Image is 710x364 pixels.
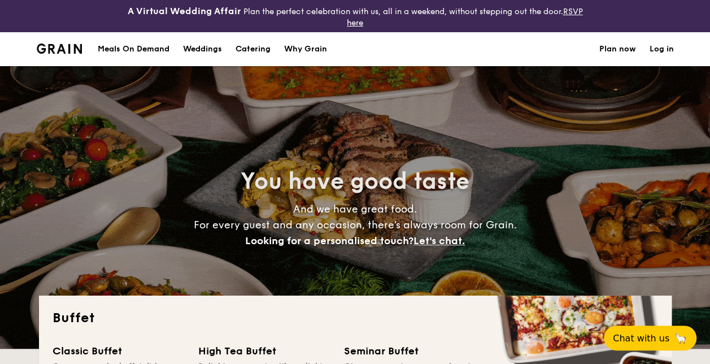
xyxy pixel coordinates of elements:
a: Weddings [176,32,229,66]
button: Chat with us🦙 [604,326,696,350]
div: Meals On Demand [98,32,169,66]
span: Looking for a personalised touch? [245,235,413,247]
a: Why Grain [277,32,334,66]
a: Plan now [599,32,636,66]
h2: Buffet [53,309,658,327]
span: Let's chat. [413,235,465,247]
span: You have good taste [241,168,469,195]
h4: A Virtual Wedding Affair [128,5,241,18]
div: Classic Buffet [53,343,185,359]
div: Plan the perfect celebration with us, all in a weekend, without stepping out the door. [119,5,592,28]
div: High Tea Buffet [198,343,330,359]
div: Why Grain [284,32,327,66]
span: And we have great food. For every guest and any occasion, there’s always room for Grain. [194,203,517,247]
a: Log in [650,32,674,66]
span: Chat with us [613,333,669,344]
a: Meals On Demand [91,32,176,66]
img: Grain [37,44,82,54]
a: Catering [229,32,277,66]
div: Seminar Buffet [344,343,476,359]
span: 🦙 [674,332,687,345]
a: Logotype [37,44,82,54]
div: Weddings [183,32,222,66]
h1: Catering [236,32,271,66]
